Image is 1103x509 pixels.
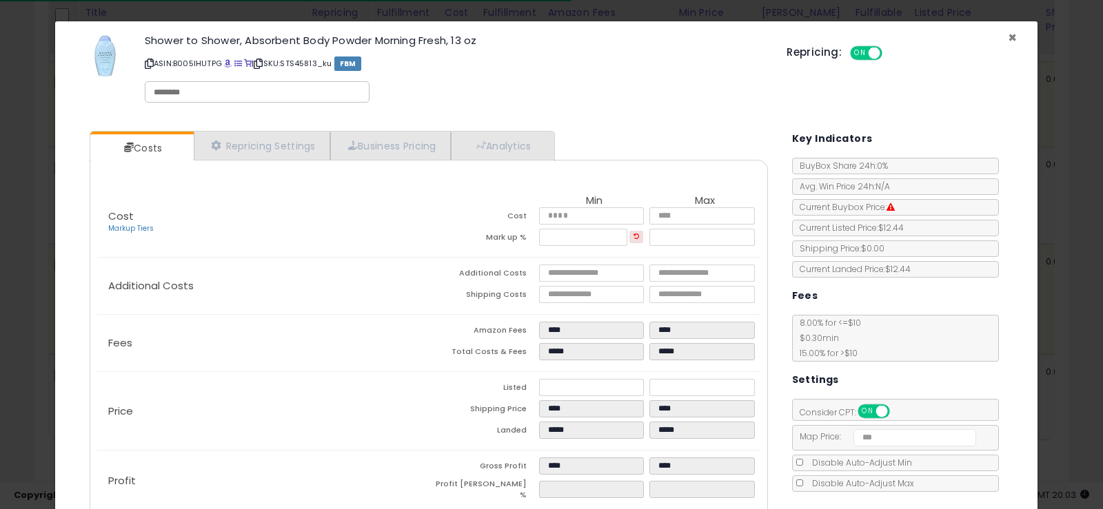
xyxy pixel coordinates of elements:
span: 15.00 % for > $10 [793,347,858,359]
span: BuyBox Share 24h: 0% [793,160,888,172]
td: Amazon Fees [429,322,539,343]
td: Mark up % [429,229,539,250]
th: Max [649,195,760,207]
td: Shipping Costs [429,286,539,307]
span: 8.00 % for <= $10 [793,317,861,359]
th: Min [539,195,649,207]
span: OFF [887,406,909,417]
a: All offer listings [234,58,242,69]
a: Repricing Settings [194,132,330,160]
h3: Shower to Shower, Absorbent Body Powder Morning Fresh, 13 oz [145,35,766,45]
a: Analytics [451,132,553,160]
p: Fees [97,337,429,349]
td: Shipping Price [429,400,539,422]
span: Disable Auto-Adjust Max [805,477,914,489]
h5: Fees [792,287,818,304]
a: BuyBox page [224,58,232,69]
td: Landed [429,422,539,443]
td: Listed [429,379,539,400]
span: Current Listed Price: $12.44 [793,222,904,233]
span: Consider CPT: [793,406,908,418]
span: Disable Auto-Adjust Min [805,457,912,468]
span: Map Price: [793,430,977,442]
span: OFF [880,48,902,59]
span: Shipping Price: $0.00 [793,242,884,254]
p: Cost [97,211,429,234]
td: Additional Costs [429,264,539,286]
a: Costs [90,134,192,162]
p: ASIN: B005IHUTPG | SKU: STS45813_ku [145,52,766,74]
span: ON [851,48,869,59]
h5: Settings [792,371,839,388]
a: Business Pricing [330,132,451,160]
h5: Repricing: [787,47,842,58]
span: Current Buybox Price: [793,201,895,213]
i: Suppressed Buy Box [887,203,895,211]
h5: Key Indicators [792,130,873,147]
span: ON [859,406,876,417]
td: Gross Profit [429,457,539,479]
span: × [1008,28,1017,48]
span: FBM [334,56,362,71]
span: Avg. Win Price 24h: N/A [793,180,890,192]
td: Cost [429,207,539,229]
td: Profit [PERSON_NAME] % [429,479,539,504]
td: Total Costs & Fees [429,343,539,364]
p: Additional Costs [97,280,429,291]
img: 31Inbw1aQPL._SL60_.jpg [94,35,116,76]
a: Your listing only [244,58,252,69]
span: Current Landed Price: $12.44 [793,263,911,275]
span: $0.30 min [793,332,839,344]
p: Price [97,406,429,417]
p: Profit [97,475,429,486]
a: Markup Tiers [108,223,154,233]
